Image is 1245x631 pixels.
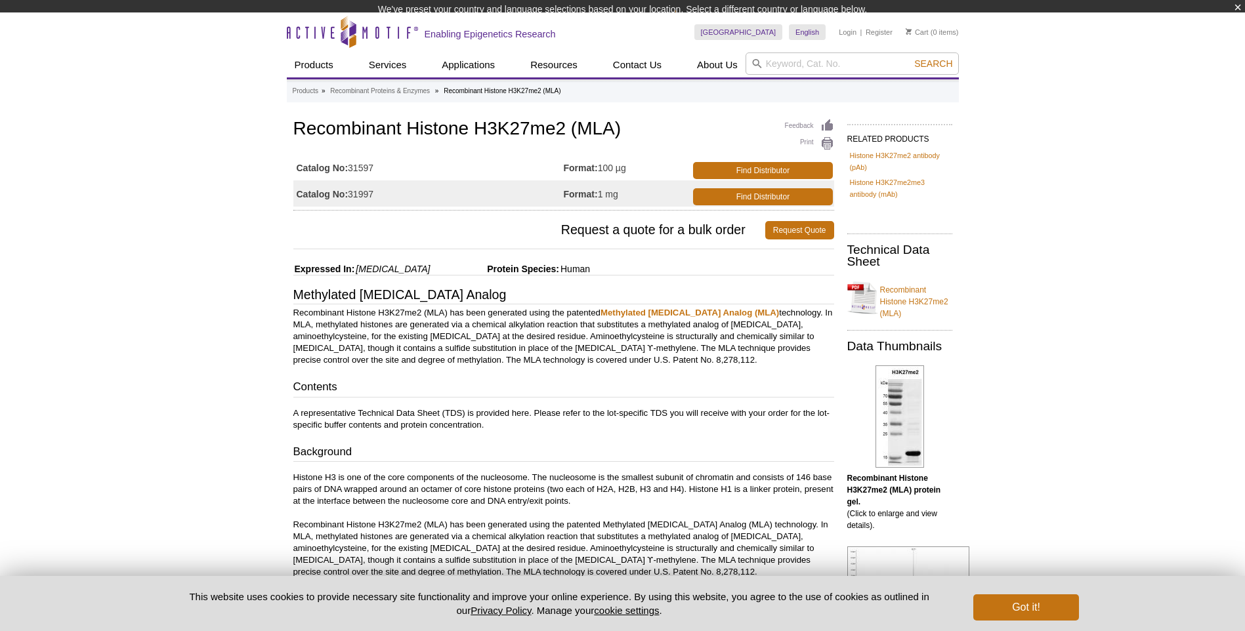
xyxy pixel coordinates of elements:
a: Products [293,85,318,97]
td: 31997 [293,180,564,207]
a: Feedback [785,119,834,133]
a: Print [785,136,834,151]
a: Privacy Policy [471,605,531,616]
td: 31597 [293,154,564,180]
li: » [435,87,439,94]
h2: Technical Data Sheet [847,244,952,268]
p: This website uses cookies to provide necessary site functionality and improve your online experie... [167,590,952,617]
a: Find Distributor [693,162,832,179]
h2: Data Thumbnails [847,340,952,352]
span: Human [559,264,590,274]
a: [GEOGRAPHIC_DATA] [694,24,783,40]
b: Recombinant Histone H3K27me2 (MLA) protein gel. [847,474,941,506]
img: Recombinant Histone H3K27me2 (MLA) protein gel. [876,365,924,468]
span: Request a quote for a bulk order [293,221,765,239]
a: Find Distributor [693,188,832,205]
a: Login [839,28,856,37]
li: Recombinant Histone H3K27me2 (MLA) [444,87,560,94]
a: Recombinant Proteins & Enzymes [330,85,430,97]
input: Keyword, Cat. No. [746,52,959,75]
img: Your Cart [906,28,912,35]
h2: Enabling Epigenetics Research [425,28,556,40]
strong: Format: [564,162,598,174]
a: Request Quote [765,221,834,239]
a: Methylated [MEDICAL_DATA] Analog (MLA) [601,308,779,317]
img: ESI-TOF Mass Spec analysis for Recombinant Histone H3K27me2 (MLA). [847,546,969,624]
li: » [322,87,326,94]
strong: Format: [564,188,598,200]
h1: Recombinant Histone H3K27me2 (MLA) [293,119,834,141]
a: English [789,24,826,40]
a: About Us [689,52,746,77]
a: Services [361,52,415,77]
span: Search [914,58,952,69]
p: (Click to enlarge and view details). [847,472,952,531]
button: Got it! [973,594,1078,621]
i: [MEDICAL_DATA] [356,264,430,274]
button: Search [910,58,956,70]
h3: Background [293,444,834,462]
a: Register [866,28,893,37]
li: (0 items) [906,24,959,40]
h3: Methylated [MEDICAL_DATA] Analog [293,289,834,304]
span: Expressed In: [293,264,355,274]
h2: RELATED PRODUCTS [847,124,952,148]
h3: Contents [293,379,834,397]
span: Protein Species: [433,264,559,274]
a: Resources [522,52,585,77]
a: Histone H3K27me2me3 antibody (mAb) [850,176,950,200]
p: A representative Technical Data Sheet (TDS) is provided here. Please refer to the lot-specific TD... [293,407,834,431]
strong: Catalog No: [297,188,348,200]
p: Histone H3 is one of the core components of the nucleosome. The nucleosome is the smallest subuni... [293,472,834,578]
a: Applications [434,52,503,77]
a: Cart [906,28,929,37]
a: Recombinant Histone H3K27me2 (MLA) [847,276,952,319]
li: | [860,24,862,40]
a: Products [287,52,341,77]
p: Recombinant Histone H3K27me2 (MLA) has been generated using the patented technology. In MLA, meth... [293,307,834,366]
button: cookie settings [594,605,659,616]
img: Change Here [675,10,709,41]
strong: Catalog No: [297,162,348,174]
td: 100 µg [564,154,691,180]
td: 1 mg [564,180,691,207]
a: Histone H3K27me2 antibody (pAb) [850,150,950,173]
a: Contact Us [605,52,669,77]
